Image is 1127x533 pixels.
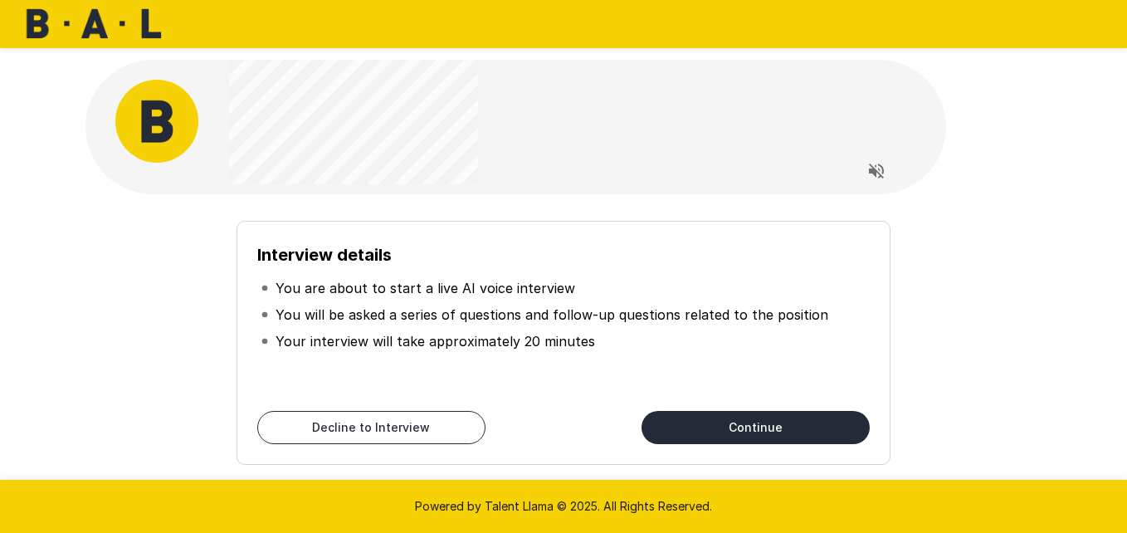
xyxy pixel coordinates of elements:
[642,411,870,444] button: Continue
[115,80,198,163] img: bal_avatar.png
[276,331,595,351] p: Your interview will take approximately 20 minutes
[257,245,392,265] b: Interview details
[276,305,828,325] p: You will be asked a series of questions and follow-up questions related to the position
[257,411,485,444] button: Decline to Interview
[20,498,1107,515] p: Powered by Talent Llama © 2025. All Rights Reserved.
[276,278,575,298] p: You are about to start a live AI voice interview
[860,154,893,188] button: Read questions aloud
